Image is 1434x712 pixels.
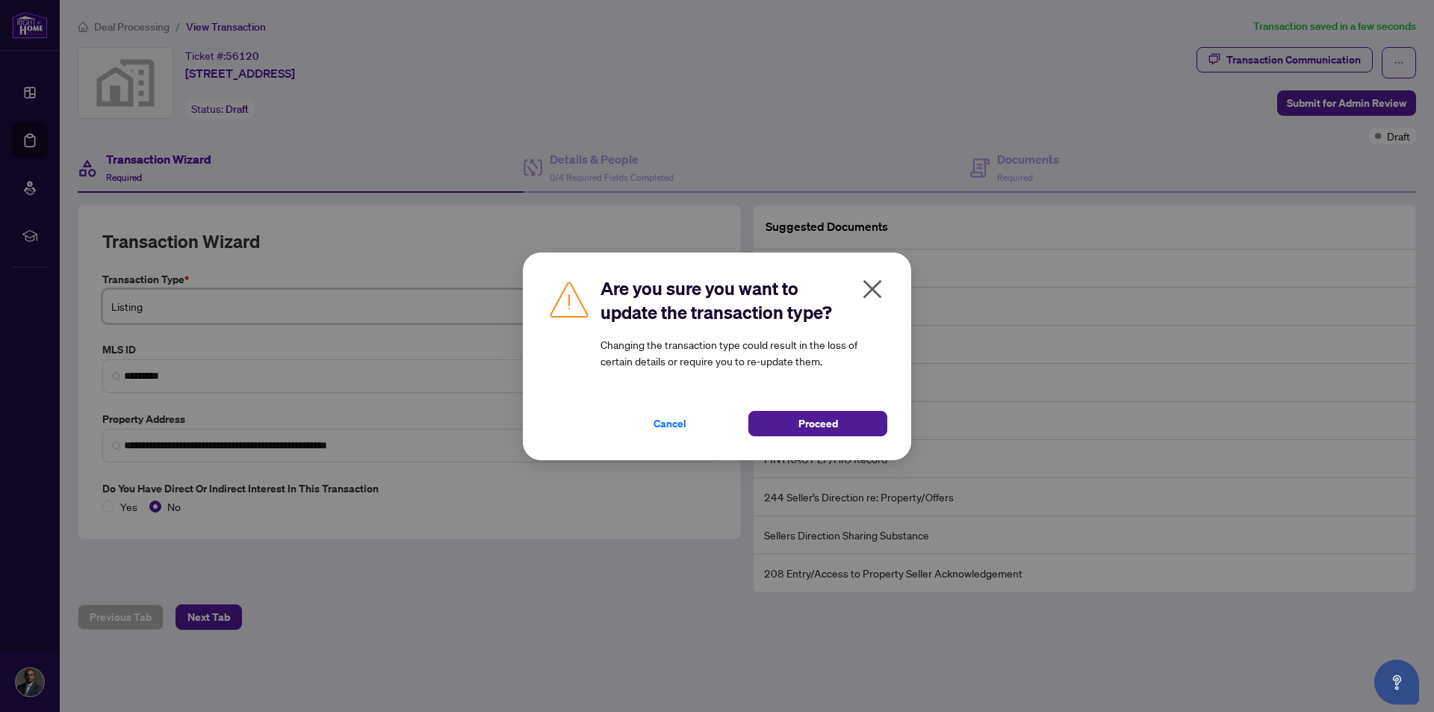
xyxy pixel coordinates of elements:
img: Caution Img [547,276,592,321]
span: Proceed [798,412,838,436]
h2: Are you sure you want to update the transaction type? [600,276,887,324]
span: close [860,277,884,301]
button: Proceed [748,411,887,436]
button: Open asap [1374,660,1419,705]
article: Changing the transaction type could result in the loss of certain details or require you to re-up... [600,336,887,369]
span: Cancel [654,412,686,436]
button: Cancel [600,411,739,436]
